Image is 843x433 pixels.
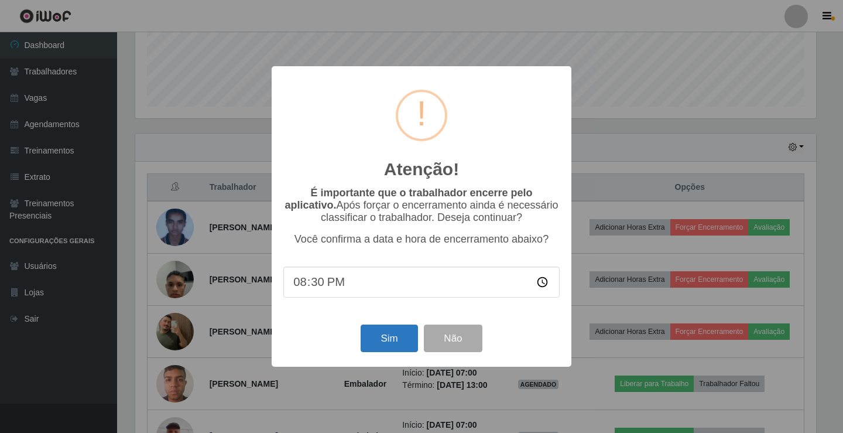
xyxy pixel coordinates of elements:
[283,187,560,224] p: Após forçar o encerramento ainda é necessário classificar o trabalhador. Deseja continuar?
[361,325,417,352] button: Sim
[384,159,459,180] h2: Atenção!
[283,233,560,246] p: Você confirma a data e hora de encerramento abaixo?
[424,325,482,352] button: Não
[285,187,532,211] b: É importante que o trabalhador encerre pelo aplicativo.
